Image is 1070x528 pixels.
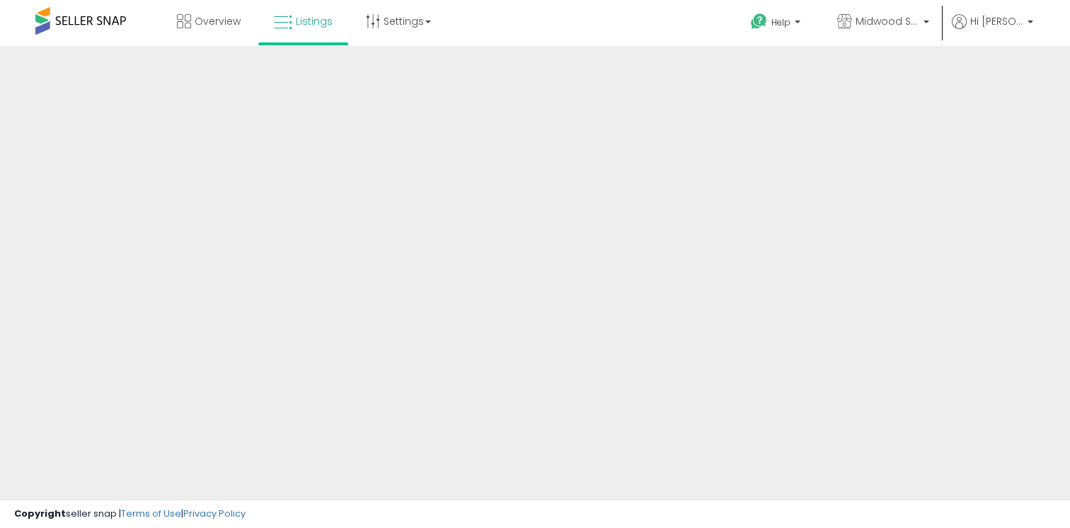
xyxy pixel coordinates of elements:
div: seller snap | | [14,507,246,521]
span: Midwood Soles [856,14,919,28]
a: Terms of Use [121,507,181,520]
span: Listings [296,14,333,28]
i: Get Help [750,13,768,30]
span: Overview [195,14,241,28]
span: Hi [PERSON_NAME] [970,14,1023,28]
strong: Copyright [14,507,66,520]
a: Hi [PERSON_NAME] [952,14,1033,46]
a: Help [740,2,815,46]
a: Privacy Policy [183,507,246,520]
span: Help [771,16,790,28]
